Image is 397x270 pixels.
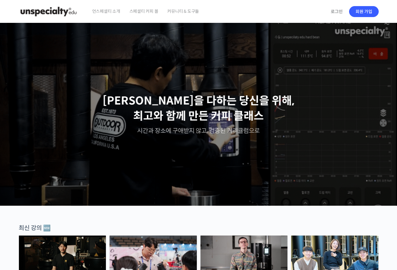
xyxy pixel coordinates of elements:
a: 로그인 [327,5,346,19]
p: [PERSON_NAME]을 다하는 당신을 위해, 최고와 함께 만든 커피 클래스 [6,93,391,124]
a: 회원 가입 [349,6,379,17]
div: 최신 강의 🆕 [19,224,379,232]
p: 시간과 장소에 구애받지 않고, 검증된 커리큘럼으로 [6,127,391,135]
